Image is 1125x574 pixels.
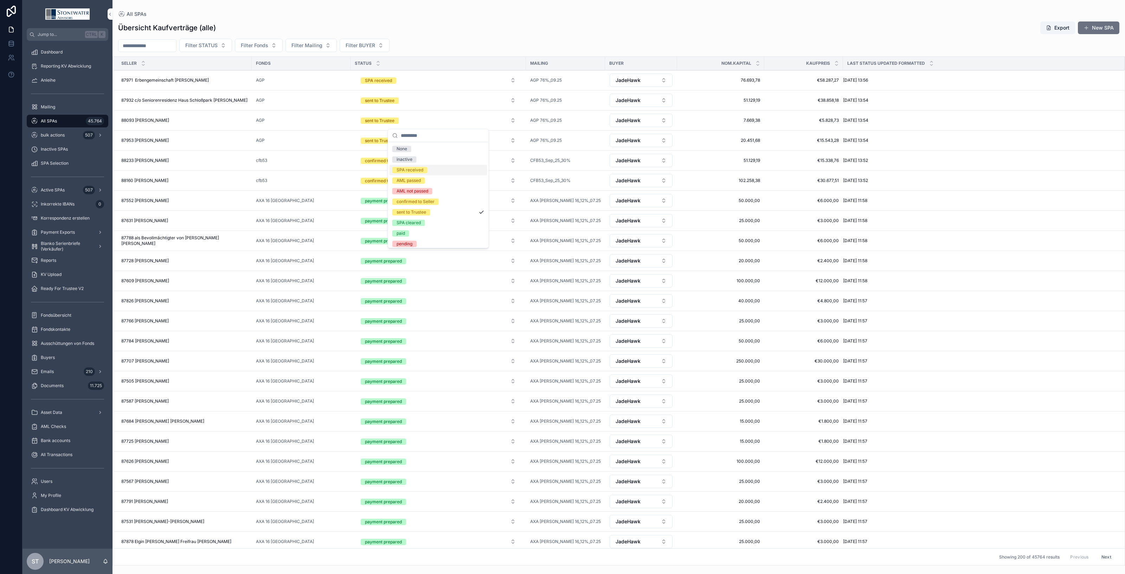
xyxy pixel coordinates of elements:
[843,158,1116,163] a: [DATE] 13:52
[256,218,346,223] a: AXA 16 [GEOGRAPHIC_DATA]
[843,118,1116,123] a: [DATE] 13:54
[256,238,314,244] a: AXA 16 [GEOGRAPHIC_DATA]
[27,212,108,225] a: Korrespondenz erstellen
[41,241,92,252] span: Blanko Serienbriefe (Verkäufer)
[616,137,641,144] span: JadeHawk
[616,77,641,84] span: JadeHawk
[365,238,402,244] div: payment prepared
[843,158,868,163] span: [DATE] 13:52
[27,282,108,295] a: Ready For Trustee V2
[340,39,390,52] button: Select Button
[397,209,426,215] div: sent to Trustee
[610,154,673,167] button: Select Button
[769,258,839,264] span: €2.400,00
[681,178,760,183] a: 102.258,38
[256,77,265,83] a: AGP
[843,238,867,244] span: [DATE] 11:58
[769,198,839,203] a: €6.000,00
[681,198,760,203] a: 50.000,00
[609,153,673,168] a: Select Button
[355,114,522,127] a: Select Button
[610,294,673,308] button: Select Button
[121,298,169,304] span: 87826 [PERSON_NAME]
[256,198,314,203] span: AXA 16 [GEOGRAPHIC_DATA]
[41,49,63,55] span: Dashboard
[530,278,601,284] span: AXA [PERSON_NAME] 16_12%_07.25
[397,220,421,226] div: SPA cleared
[256,298,346,304] a: AXA 16 [GEOGRAPHIC_DATA]
[769,178,839,183] a: €30.677,51
[121,218,168,223] span: 87631 [PERSON_NAME]
[256,118,265,123] a: AGP
[355,134,522,147] a: Select Button
[609,73,673,87] a: Select Button
[769,218,839,223] span: €3.000,00
[843,178,1116,183] a: [DATE] 13:52
[256,178,267,183] a: cfb53
[681,218,760,223] a: 25.000,00
[256,278,314,284] a: AXA 16 [GEOGRAPHIC_DATA]
[843,198,1116,203] a: [DATE] 11:58
[41,160,69,166] span: SPA Selection
[41,187,65,193] span: Active SPAs
[610,174,673,187] button: Select Button
[41,146,68,152] span: Inactive SPAs
[530,77,601,83] a: AGP 76%_09.25
[121,278,169,284] span: 87609 [PERSON_NAME]
[121,198,247,203] a: 87552 [PERSON_NAME]
[365,198,402,204] div: payment prepared
[121,278,247,284] a: 87609 [PERSON_NAME]
[610,234,673,247] button: Select Button
[769,118,839,123] span: €5.828,73
[769,278,839,284] span: €12.000,00
[365,138,394,144] div: sent to Trustee
[355,94,521,107] button: Select Button
[256,158,267,163] span: cfb53
[256,97,265,103] span: AGP
[256,77,346,83] a: AGP
[41,201,75,207] span: Inkorrekte IBANs
[769,158,839,163] span: €15.338,76
[121,235,247,246] span: 87788 als Bevollmächtigter von [PERSON_NAME] [PERSON_NAME]
[610,74,673,87] button: Select Button
[41,104,55,110] span: Mailing
[27,60,108,72] a: Reporting KV Abwicklung
[616,177,641,184] span: JadeHawk
[41,63,91,69] span: Reporting KV Abwicklung
[769,238,839,244] span: €6.000,00
[121,138,247,143] a: 87953 [PERSON_NAME]
[121,198,169,203] span: 87552 [PERSON_NAME]
[41,77,56,83] span: Anleihe
[681,258,760,264] a: 20.000,00
[769,77,839,83] a: €58.287,27
[365,278,402,284] div: payment prepared
[530,178,601,183] a: CFB53_Sep_25_30%
[27,157,108,170] a: SPA Selection
[121,158,247,163] a: 88233 [PERSON_NAME]
[681,118,760,123] a: 7.669,38
[27,143,108,156] a: Inactive SPAs
[843,97,868,103] span: [DATE] 13:54
[256,218,314,223] span: AXA 16 [GEOGRAPHIC_DATA]
[355,174,522,187] a: Select Button
[843,118,868,123] span: [DATE] 13:54
[397,188,428,194] div: AML not passed
[355,254,521,267] button: Select Button
[681,278,760,284] span: 100.000,00
[530,198,601,203] a: AXA [PERSON_NAME] 16_12%_07.25
[609,194,673,208] a: Select Button
[355,294,522,308] a: Select Button
[609,294,673,308] a: Select Button
[121,258,247,264] a: 87728 [PERSON_NAME]
[83,131,95,139] div: 507
[610,134,673,147] button: Select Button
[121,97,247,103] a: 87932 c/o Seniorenresidenz Haus Schloßpark [PERSON_NAME]
[41,286,84,291] span: Ready For Trustee V2
[256,278,346,284] a: AXA 16 [GEOGRAPHIC_DATA]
